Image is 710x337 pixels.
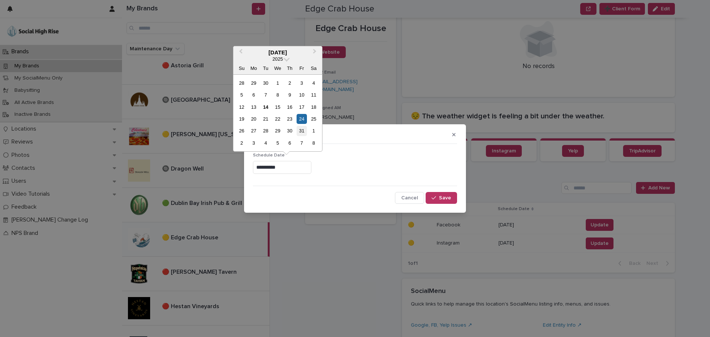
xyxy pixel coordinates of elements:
[309,78,319,88] div: Choose Saturday, October 4th, 2025
[273,114,283,124] div: Choose Wednesday, October 22nd, 2025
[248,78,258,88] div: Choose Monday, September 29th, 2025
[439,195,451,200] span: Save
[248,126,258,136] div: Choose Monday, October 27th, 2025
[248,102,258,112] div: Choose Monday, October 13th, 2025
[309,102,319,112] div: Choose Saturday, October 18th, 2025
[273,78,283,88] div: Choose Wednesday, October 1st, 2025
[237,90,247,100] div: Choose Sunday, October 5th, 2025
[309,90,319,100] div: Choose Saturday, October 11th, 2025
[309,138,319,148] div: Choose Saturday, November 8th, 2025
[273,126,283,136] div: Choose Wednesday, October 29th, 2025
[237,102,247,112] div: Choose Sunday, October 12th, 2025
[285,138,295,148] div: Choose Thursday, November 6th, 2025
[309,63,319,73] div: Sa
[297,114,307,124] div: Choose Friday, October 24th, 2025
[234,47,246,59] button: Previous Month
[285,90,295,100] div: Choose Thursday, October 9th, 2025
[310,47,321,59] button: Next Month
[237,126,247,136] div: Choose Sunday, October 26th, 2025
[248,63,258,73] div: Mo
[426,192,457,204] button: Save
[261,78,271,88] div: Choose Tuesday, September 30th, 2025
[261,126,271,136] div: Choose Tuesday, October 28th, 2025
[273,102,283,112] div: Choose Wednesday, October 15th, 2025
[261,114,271,124] div: Choose Tuesday, October 21st, 2025
[261,63,271,73] div: Tu
[248,114,258,124] div: Choose Monday, October 20th, 2025
[248,90,258,100] div: Choose Monday, October 6th, 2025
[261,102,271,112] div: Choose Tuesday, October 14th, 2025
[273,138,283,148] div: Choose Wednesday, November 5th, 2025
[237,114,247,124] div: Choose Sunday, October 19th, 2025
[285,114,295,124] div: Choose Thursday, October 23rd, 2025
[237,78,247,88] div: Choose Sunday, September 28th, 2025
[395,192,424,204] button: Cancel
[261,90,271,100] div: Choose Tuesday, October 7th, 2025
[309,126,319,136] div: Choose Saturday, November 1st, 2025
[237,63,247,73] div: Su
[233,49,322,56] div: [DATE]
[297,126,307,136] div: Choose Friday, October 31st, 2025
[297,63,307,73] div: Fr
[273,63,283,73] div: We
[285,63,295,73] div: Th
[297,102,307,112] div: Choose Friday, October 17th, 2025
[297,78,307,88] div: Choose Friday, October 3rd, 2025
[285,102,295,112] div: Choose Thursday, October 16th, 2025
[273,56,283,62] span: 2025
[285,78,295,88] div: Choose Thursday, October 2nd, 2025
[236,77,319,149] div: month 2025-10
[237,138,247,148] div: Choose Sunday, November 2nd, 2025
[297,90,307,100] div: Choose Friday, October 10th, 2025
[285,126,295,136] div: Choose Thursday, October 30th, 2025
[273,90,283,100] div: Choose Wednesday, October 8th, 2025
[297,138,307,148] div: Choose Friday, November 7th, 2025
[253,153,285,158] span: Schedule Date
[248,138,258,148] div: Choose Monday, November 3rd, 2025
[261,138,271,148] div: Choose Tuesday, November 4th, 2025
[309,114,319,124] div: Choose Saturday, October 25th, 2025
[401,195,418,200] span: Cancel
